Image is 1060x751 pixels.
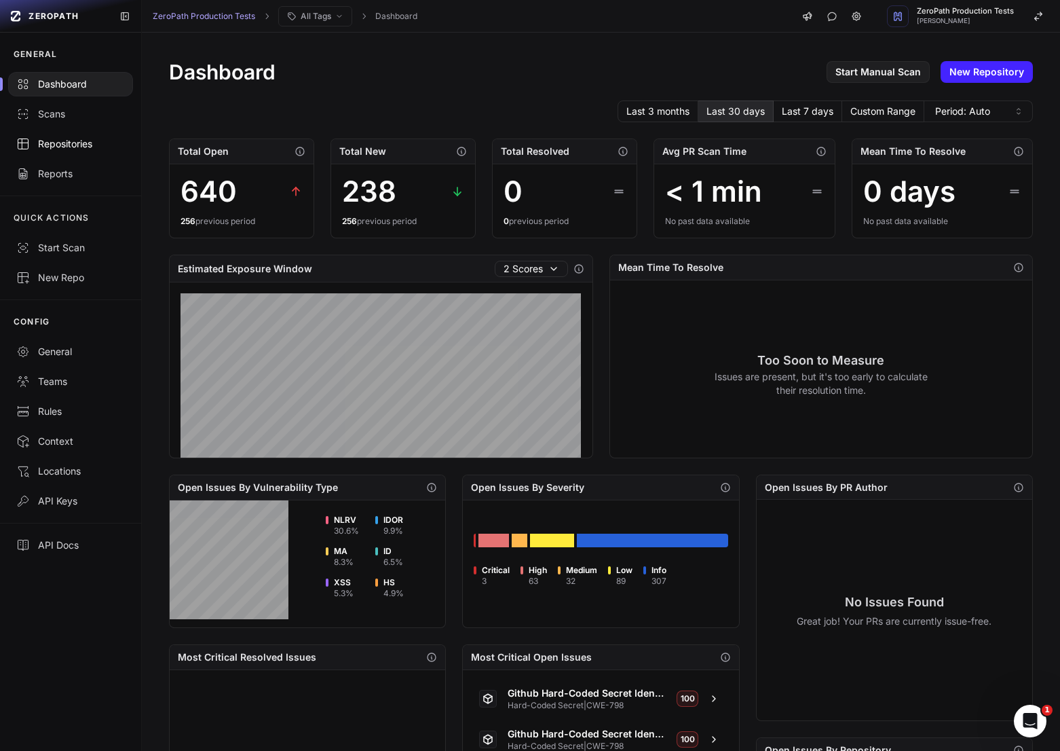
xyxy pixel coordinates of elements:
[16,345,125,359] div: General
[178,481,338,494] h2: Open Issues By Vulnerability Type
[334,588,354,599] div: 5.3 %
[181,175,237,208] div: 640
[339,145,386,158] h2: Total New
[495,261,568,277] button: 2 Scores
[765,481,888,494] h2: Open Issues By PR Author
[342,216,357,226] span: 256
[383,588,404,599] div: 4.9 %
[651,576,666,587] div: 307
[471,651,592,664] h2: Most Critical Open Issues
[616,576,632,587] div: 89
[16,77,125,91] div: Dashboard
[16,405,125,418] div: Rules
[714,351,928,370] h3: Too Soon to Measure
[530,534,574,547] div: Go to issues list
[16,435,125,448] div: Context
[504,216,509,226] span: 0
[16,137,125,151] div: Repositories
[181,216,303,227] div: previous period
[14,49,57,60] p: GENERAL
[359,12,368,21] svg: chevron right,
[529,576,547,587] div: 63
[383,515,403,526] span: IDOR
[29,11,79,22] span: ZEROPATH
[651,565,666,576] span: Info
[842,100,924,122] button: Custom Range
[1014,705,1046,737] iframe: Intercom live chat
[16,494,125,508] div: API Keys
[383,546,403,557] span: ID
[14,316,50,327] p: CONFIG
[662,145,746,158] h2: Avg PR Scan Time
[482,576,510,587] div: 3
[16,167,125,181] div: Reports
[153,11,255,22] a: ZeroPath Production Tests
[566,576,597,587] div: 32
[471,681,730,716] a: Github Hard-Coded Secret Identified Hard-Coded Secret|CWE-798 100
[935,105,990,118] span: Period: Auto
[5,5,109,27] a: ZEROPATH
[334,577,354,588] span: XSS
[181,216,195,226] span: 256
[383,557,403,568] div: 6.5 %
[16,271,125,285] div: New Repo
[334,557,354,568] div: 8.3 %
[262,12,271,21] svg: chevron right,
[16,241,125,255] div: Start Scan
[917,7,1014,15] span: ZeroPath Production Tests
[504,216,626,227] div: previous period
[827,61,930,83] a: Start Manual Scan
[714,370,928,397] p: Issues are present, but it's too early to calculate their resolution time.
[301,11,331,22] span: All Tags
[860,145,966,158] h2: Mean Time To Resolve
[16,464,125,478] div: Locations
[169,60,276,84] h1: Dashboard
[618,100,698,122] button: Last 3 months
[153,6,417,26] nav: breadcrumb
[14,213,90,223] p: QUICK ACTIONS
[774,100,842,122] button: Last 7 days
[566,565,597,576] span: Medium
[941,61,1033,83] a: New Repository
[529,565,547,576] span: High
[342,216,464,227] div: previous period
[1042,705,1053,716] span: 1
[478,534,510,547] div: Go to issues list
[482,565,510,576] span: Critical
[178,651,316,664] h2: Most Critical Resolved Issues
[501,145,569,158] h2: Total Resolved
[1013,106,1024,117] svg: caret sort,
[677,691,698,707] span: 100
[508,700,666,711] span: Hard-Coded Secret | CWE-798
[278,6,352,26] button: All Tags
[16,107,125,121] div: Scans
[797,615,991,628] p: Great job! Your PRs are currently issue-free.
[383,526,403,536] div: 9.9 %
[334,515,359,526] span: NLRV
[334,526,359,536] div: 30.6 %
[665,216,824,227] div: No past data available
[342,175,396,208] div: 238
[16,375,125,388] div: Teams
[16,538,125,552] div: API Docs
[512,534,527,547] div: Go to issues list
[616,565,632,576] span: Low
[474,534,475,547] div: Go to issues list
[577,534,728,547] div: Go to issues list
[863,175,955,208] div: 0 days
[508,727,666,741] span: Github Hard-Coded Secret Identified
[665,175,762,208] div: < 1 min
[677,731,698,748] span: 100
[863,216,1022,227] div: No past data available
[797,593,991,612] h3: No Issues Found
[917,18,1014,24] span: [PERSON_NAME]
[375,11,417,22] a: Dashboard
[504,175,523,208] div: 0
[178,145,229,158] h2: Total Open
[618,261,723,274] h2: Mean Time To Resolve
[178,262,312,276] h2: Estimated Exposure Window
[334,546,354,557] span: MA
[508,686,666,700] span: Github Hard-Coded Secret Identified
[383,577,404,588] span: HS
